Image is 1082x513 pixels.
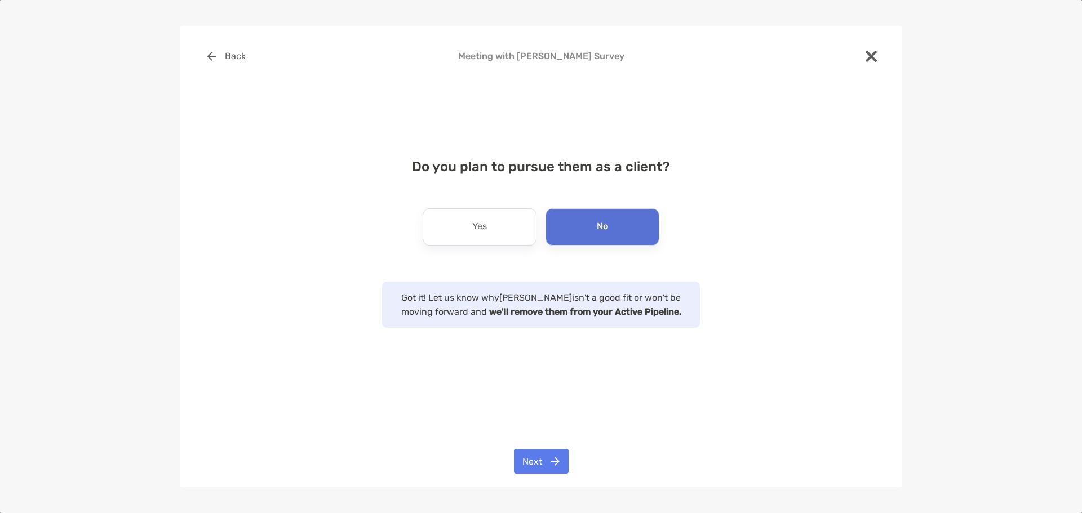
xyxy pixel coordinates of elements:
[472,218,487,236] p: Yes
[198,44,254,69] button: Back
[514,449,569,474] button: Next
[597,218,608,236] p: No
[866,51,877,62] img: close modal
[198,159,884,175] h4: Do you plan to pursue them as a client?
[393,291,689,319] p: Got it! Let us know why [PERSON_NAME] isn't a good fit or won't be moving forward and
[551,457,560,466] img: button icon
[207,52,216,61] img: button icon
[489,306,681,317] strong: we'll remove them from your Active Pipeline.
[198,51,884,61] h4: Meeting with [PERSON_NAME] Survey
